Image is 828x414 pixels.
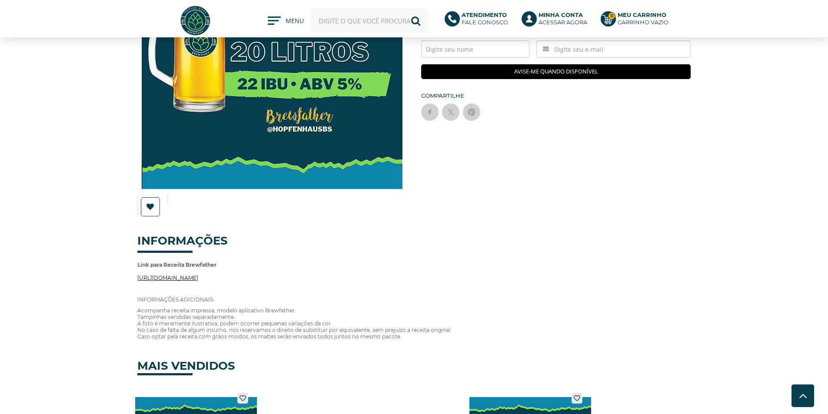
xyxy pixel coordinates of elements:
img: twitter sharing button [446,108,455,116]
input: Digite o que você procura [311,9,428,33]
a: [URL][DOMAIN_NAME] [137,275,198,281]
input: Digite seu nome [421,40,529,58]
span: MENU [286,17,303,30]
h4: MAIS VENDIDOS [137,353,193,375]
a: AtendimentoFale conosco [445,11,513,30]
div: Carrinho Vazio [618,19,668,26]
button: MENU [268,17,303,25]
img: pinterest sharing button [467,108,476,116]
p: Acessar agora [539,11,587,26]
b: Atendimento [462,11,507,18]
strong: 0 [608,12,615,20]
p: INFORMAÇÕES ADICIONAIS: [137,296,691,303]
p: Acompanha receita impressa, modelo aplicativo Brewfather. Tampinhas vendidas separadamente. A fot... [137,307,691,340]
a: Lista de Desejos [138,197,165,216]
button: Buscar [404,9,428,33]
input: Avise-me quando disponível [421,64,691,79]
img: Hopfen Haus BrewShop [179,4,212,37]
strong: Link para Receita Brewfather [137,262,216,268]
b: Meu Carrinho [618,11,666,18]
a: Minha ContaAcessar agora [522,11,592,30]
img: facebook sharing button [426,108,434,116]
p: Fale conosco [462,11,508,26]
b: Minha Conta [539,11,583,18]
